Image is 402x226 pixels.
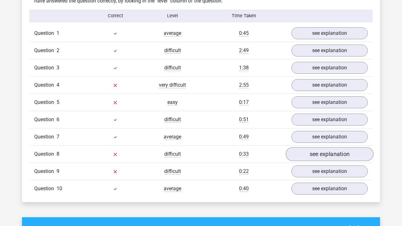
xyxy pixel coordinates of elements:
span: 7 [57,134,59,140]
span: easy [167,99,178,105]
a: see explanation [291,27,368,39]
span: difficult [164,168,181,175]
span: 0:40 [239,186,249,192]
span: 10 [57,186,62,191]
a: see explanation [291,114,368,126]
span: average [164,134,181,140]
span: average [164,186,181,192]
span: 3 [57,65,59,71]
span: 9 [57,168,59,174]
span: 0:17 [239,99,249,105]
a: see explanation [291,131,368,143]
a: see explanation [291,96,368,108]
span: difficult [164,116,181,123]
span: Question [34,185,57,192]
span: 0:22 [239,168,249,175]
span: Question [34,116,57,123]
span: 6 [57,116,59,122]
span: difficult [164,151,181,157]
span: Question [34,30,57,37]
span: 2:55 [239,82,249,88]
a: see explanation [286,147,373,161]
span: 0:33 [239,151,249,157]
span: 4 [57,82,59,88]
span: 0:45 [239,30,249,36]
span: 0:49 [239,134,249,140]
span: very difficult [159,82,186,88]
span: difficult [164,65,181,71]
span: 2 [57,47,59,53]
a: see explanation [291,183,368,195]
a: see explanation [291,79,368,91]
div: Correct [87,13,144,19]
div: Time Taken [201,13,287,19]
span: Question [34,99,57,106]
span: 0:51 [239,116,249,123]
span: Question [34,47,57,54]
span: Question [34,81,57,89]
a: see explanation [291,45,368,56]
a: see explanation [291,62,368,74]
span: 5 [57,99,59,105]
div: Level [144,13,201,19]
span: 1:38 [239,65,249,71]
a: see explanation [291,165,368,177]
span: 2:49 [239,47,249,54]
span: 1 [57,30,59,36]
span: average [164,30,181,36]
span: 8 [57,151,59,157]
span: difficult [164,47,181,54]
span: Question [34,150,57,158]
span: Question [34,133,57,141]
span: Question [34,168,57,175]
span: Question [34,64,57,72]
